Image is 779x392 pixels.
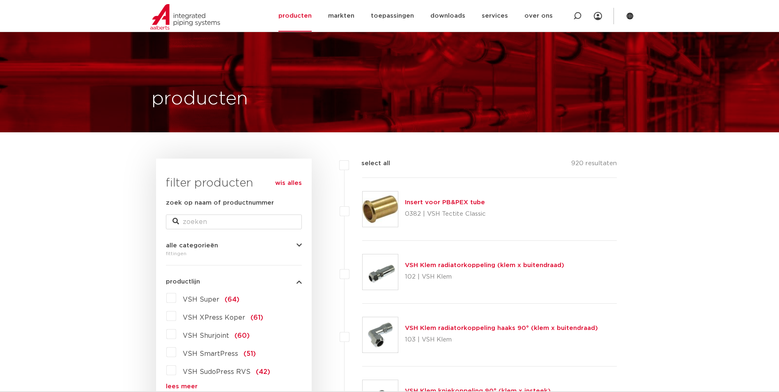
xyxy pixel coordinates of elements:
span: VSH SmartPress [183,350,238,357]
img: Thumbnail for VSH Klem radiatorkoppeling (klem x buitendraad) [363,254,398,290]
input: zoeken [166,214,302,229]
p: 102 | VSH Klem [405,270,564,284]
div: fittingen [166,249,302,258]
label: zoek op naam of productnummer [166,198,274,208]
span: (64) [225,296,239,303]
span: (61) [250,314,263,321]
h1: producten [152,86,248,112]
p: 920 resultaten [571,159,617,171]
button: productlijn [166,279,302,285]
a: VSH Klem radiatorkoppeling (klem x buitendraad) [405,262,564,268]
span: (60) [234,332,250,339]
span: VSH XPress Koper [183,314,245,321]
p: 103 | VSH Klem [405,333,598,346]
a: lees meer [166,383,302,390]
span: (42) [256,369,270,375]
button: alle categorieën [166,242,302,249]
a: VSH Klem radiatorkoppeling haaks 90° (klem x buitendraad) [405,325,598,331]
h3: filter producten [166,175,302,191]
span: VSH SudoPress RVS [183,369,250,375]
span: (51) [244,350,256,357]
a: Insert voor PB&PEX tube [405,199,485,205]
img: Thumbnail for VSH Klem radiatorkoppeling haaks 90° (klem x buitendraad) [363,317,398,353]
label: select all [349,159,390,168]
span: alle categorieën [166,242,218,249]
span: VSH Super [183,296,219,303]
span: productlijn [166,279,200,285]
span: VSH Shurjoint [183,332,229,339]
a: wis alles [275,178,302,188]
img: Thumbnail for Insert voor PB&PEX tube [363,191,398,227]
p: 0382 | VSH Tectite Classic [405,208,486,221]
